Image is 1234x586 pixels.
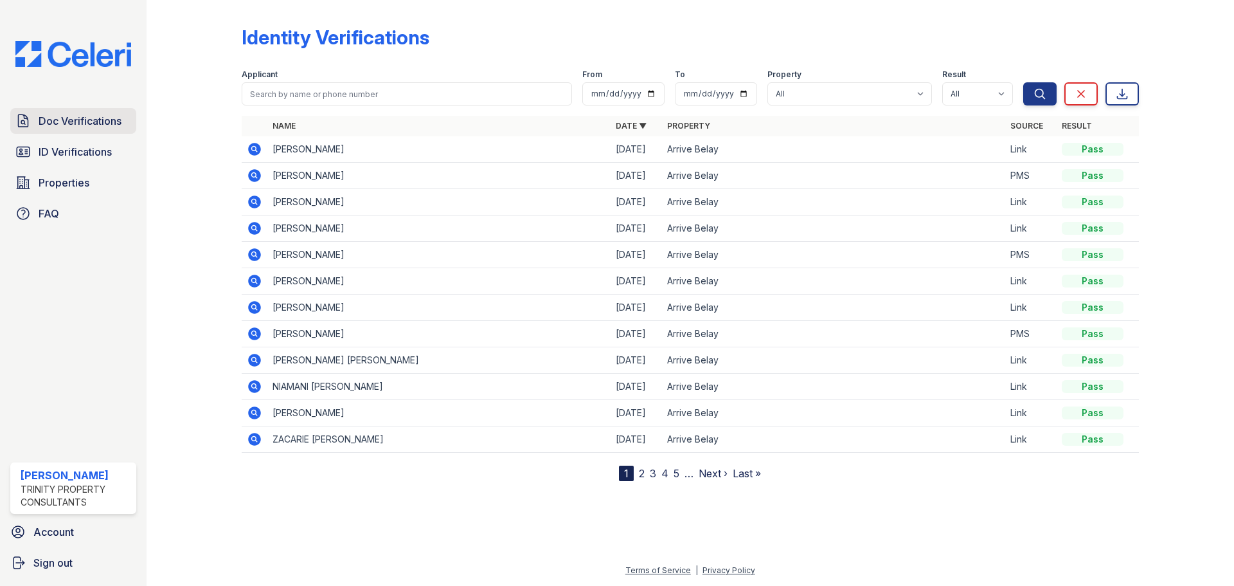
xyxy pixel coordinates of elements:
[611,215,662,242] td: [DATE]
[39,206,59,221] span: FAQ
[611,189,662,215] td: [DATE]
[625,565,691,575] a: Terms of Service
[267,426,611,453] td: ZACARIE [PERSON_NAME]
[1005,400,1057,426] td: Link
[611,321,662,347] td: [DATE]
[10,201,136,226] a: FAQ
[1005,136,1057,163] td: Link
[662,347,1005,374] td: Arrive Belay
[611,426,662,453] td: [DATE]
[1062,169,1123,182] div: Pass
[33,524,74,540] span: Account
[1062,380,1123,393] div: Pass
[662,242,1005,268] td: Arrive Belay
[662,374,1005,400] td: Arrive Belay
[684,466,693,481] span: …
[662,400,1005,426] td: Arrive Belay
[1005,215,1057,242] td: Link
[611,163,662,189] td: [DATE]
[21,483,131,509] div: Trinity Property Consultants
[695,565,698,575] div: |
[1005,295,1057,321] td: Link
[616,121,647,131] a: Date ▼
[242,69,278,80] label: Applicant
[1062,301,1123,314] div: Pass
[619,466,634,481] div: 1
[267,321,611,347] td: [PERSON_NAME]
[10,139,136,165] a: ID Verifications
[1062,433,1123,446] div: Pass
[662,215,1005,242] td: Arrive Belay
[1005,163,1057,189] td: PMS
[661,467,668,480] a: 4
[1062,196,1123,208] div: Pass
[39,113,121,129] span: Doc Verifications
[1005,426,1057,453] td: Link
[1005,321,1057,347] td: PMS
[39,175,89,190] span: Properties
[639,467,645,480] a: 2
[1062,248,1123,261] div: Pass
[33,555,73,571] span: Sign out
[662,268,1005,295] td: Arrive Belay
[1062,354,1123,367] div: Pass
[611,242,662,268] td: [DATE]
[611,347,662,374] td: [DATE]
[1062,121,1092,131] a: Result
[1005,189,1057,215] td: Link
[662,163,1005,189] td: Arrive Belay
[1010,121,1043,131] a: Source
[39,144,112,160] span: ID Verifications
[611,268,662,295] td: [DATE]
[662,321,1005,347] td: Arrive Belay
[674,467,679,480] a: 5
[242,26,429,49] div: Identity Verifications
[942,69,966,80] label: Result
[267,374,611,400] td: NIAMANI [PERSON_NAME]
[667,121,710,131] a: Property
[733,467,761,480] a: Last »
[10,170,136,196] a: Properties
[611,400,662,426] td: [DATE]
[1005,268,1057,295] td: Link
[767,69,801,80] label: Property
[5,550,141,576] a: Sign out
[5,41,141,67] img: CE_Logo_Blue-a8612792a0a2168367f1c8372b55b34899dd931a85d93a1a3d3e32e68fde9ad4.png
[1062,275,1123,288] div: Pass
[611,136,662,163] td: [DATE]
[21,468,131,483] div: [PERSON_NAME]
[582,69,602,80] label: From
[662,136,1005,163] td: Arrive Belay
[1062,222,1123,235] div: Pass
[662,189,1005,215] td: Arrive Belay
[10,108,136,134] a: Doc Verifications
[273,121,296,131] a: Name
[1005,347,1057,374] td: Link
[699,467,728,480] a: Next ›
[702,565,755,575] a: Privacy Policy
[267,136,611,163] td: [PERSON_NAME]
[5,519,141,545] a: Account
[242,82,572,105] input: Search by name or phone number
[662,426,1005,453] td: Arrive Belay
[662,295,1005,321] td: Arrive Belay
[267,189,611,215] td: [PERSON_NAME]
[1062,327,1123,340] div: Pass
[267,242,611,268] td: [PERSON_NAME]
[611,374,662,400] td: [DATE]
[675,69,685,80] label: To
[1062,407,1123,419] div: Pass
[611,295,662,321] td: [DATE]
[1005,374,1057,400] td: Link
[267,163,611,189] td: [PERSON_NAME]
[650,467,656,480] a: 3
[267,268,611,295] td: [PERSON_NAME]
[1005,242,1057,268] td: PMS
[267,215,611,242] td: [PERSON_NAME]
[267,400,611,426] td: [PERSON_NAME]
[267,295,611,321] td: [PERSON_NAME]
[1062,143,1123,156] div: Pass
[267,347,611,374] td: [PERSON_NAME] [PERSON_NAME]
